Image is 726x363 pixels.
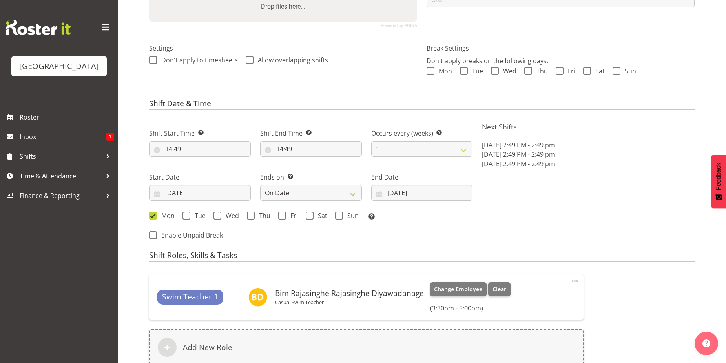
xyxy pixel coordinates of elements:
[482,150,555,159] span: [DATE] 2:49 PM - 2:49 pm
[343,212,359,220] span: Sun
[427,56,695,65] p: Don't apply breaks on the following days:
[482,141,555,149] span: [DATE] 2:49 PM - 2:49 pm
[275,289,424,298] h6: Bim Rajasinghe Rajasinghe Diyawadanage
[434,285,482,294] span: Change Employee
[255,212,270,220] span: Thu
[434,67,452,75] span: Mon
[482,160,555,168] span: [DATE] 2:49 PM - 2:49 pm
[468,67,483,75] span: Tue
[149,141,251,157] input: Click to select...
[430,304,511,312] h6: (3:30pm - 5:00pm)
[286,212,298,220] span: Fri
[371,185,473,201] input: Click to select...
[149,251,695,262] h4: Shift Roles, Skills & Tasks
[183,343,232,352] h6: Add New Role
[702,339,710,347] img: help-xxl-2.png
[260,129,362,138] label: Shift End Time
[221,212,239,220] span: Wed
[715,163,722,190] span: Feedback
[20,170,102,182] span: Time & Attendance
[248,288,267,307] img: bim-diyawadanage11414.jpg
[149,99,695,110] h4: Shift Date & Time
[149,172,251,182] label: Start Date
[260,141,362,157] input: Click to select...
[106,133,114,141] span: 1
[6,20,71,35] img: Rosterit website logo
[499,67,516,75] span: Wed
[157,56,238,64] span: Don't apply to timesheets
[371,172,473,182] label: End Date
[260,172,362,182] label: Ends on
[190,212,206,220] span: Tue
[20,131,106,143] span: Inbox
[20,151,102,162] span: Shifts
[275,299,424,305] p: Casual Swim Teacher
[149,185,251,201] input: Click to select...
[20,190,102,201] span: Finance & Reporting
[493,285,506,294] span: Clear
[532,67,548,75] span: Thu
[20,111,114,123] span: Roster
[711,155,726,208] button: Feedback - Show survey
[371,129,473,138] label: Occurs every (weeks)
[482,122,695,131] h5: Next Shifts
[620,67,636,75] span: Sun
[149,44,417,53] label: Settings
[427,44,695,53] label: Break Settings
[564,67,575,75] span: Fri
[488,282,511,296] button: Clear
[162,291,218,303] span: Swim Teacher 1
[254,56,328,64] span: Allow overlapping shifts
[149,129,251,138] label: Shift Start Time
[157,231,223,239] span: Enable Unpaid Break
[591,67,605,75] span: Sat
[381,24,417,27] a: Powered by PQINA
[157,212,175,220] span: Mon
[19,60,99,72] div: [GEOGRAPHIC_DATA]
[314,212,327,220] span: Sat
[430,282,487,296] button: Change Employee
